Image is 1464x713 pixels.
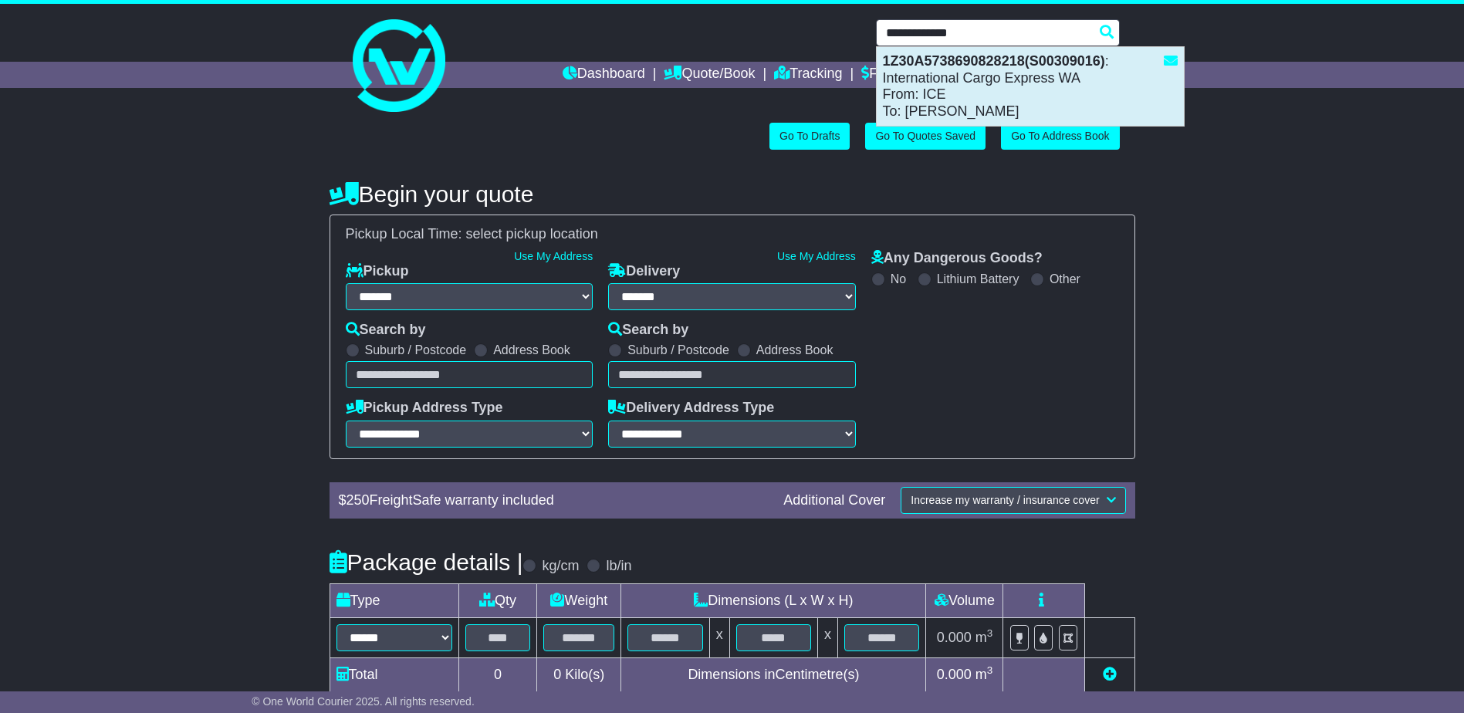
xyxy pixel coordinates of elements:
label: No [891,272,906,286]
td: x [709,617,729,657]
a: Dashboard [563,62,645,88]
label: Delivery [608,263,680,280]
label: Delivery Address Type [608,400,774,417]
span: 250 [347,492,370,508]
td: 0 [458,657,537,691]
label: Pickup [346,263,409,280]
button: Increase my warranty / insurance cover [901,487,1125,514]
a: Use My Address [514,250,593,262]
a: Financials [861,62,931,88]
a: Use My Address [777,250,856,262]
sup: 3 [987,627,993,639]
td: Qty [458,583,537,617]
a: Quote/Book [664,62,755,88]
div: $ FreightSafe warranty included [331,492,776,509]
sup: 3 [987,664,993,676]
label: Other [1050,272,1080,286]
h4: Package details | [330,549,523,575]
td: Weight [537,583,621,617]
td: Dimensions in Centimetre(s) [621,657,926,691]
label: Lithium Battery [937,272,1019,286]
div: Pickup Local Time: [338,226,1127,243]
div: : International Cargo Express WA From: ICE To: [PERSON_NAME] [877,47,1184,126]
span: 0 [553,667,561,682]
a: Go To Quotes Saved [865,123,986,150]
label: Suburb / Postcode [365,343,467,357]
label: Search by [346,322,426,339]
label: Search by [608,322,688,339]
span: 0.000 [937,667,972,682]
label: Pickup Address Type [346,400,503,417]
a: Tracking [774,62,842,88]
td: Total [330,657,458,691]
a: Add new item [1103,667,1117,682]
label: Any Dangerous Goods? [871,250,1043,267]
label: Address Book [756,343,833,357]
span: Increase my warranty / insurance cover [911,494,1099,506]
label: kg/cm [542,558,579,575]
label: Address Book [493,343,570,357]
label: Suburb / Postcode [627,343,729,357]
span: 0.000 [937,630,972,645]
h4: Begin your quote [330,181,1135,207]
strong: 1Z30A5738690828218(S00309016) [883,53,1105,69]
td: x [818,617,838,657]
td: Kilo(s) [537,657,621,691]
a: Go To Address Book [1001,123,1119,150]
span: m [975,630,993,645]
label: lb/in [606,558,631,575]
td: Volume [926,583,1003,617]
span: © One World Courier 2025. All rights reserved. [252,695,475,708]
a: Go To Drafts [769,123,850,150]
td: Dimensions (L x W x H) [621,583,926,617]
span: select pickup location [466,226,598,242]
td: Type [330,583,458,617]
div: Additional Cover [776,492,893,509]
span: m [975,667,993,682]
